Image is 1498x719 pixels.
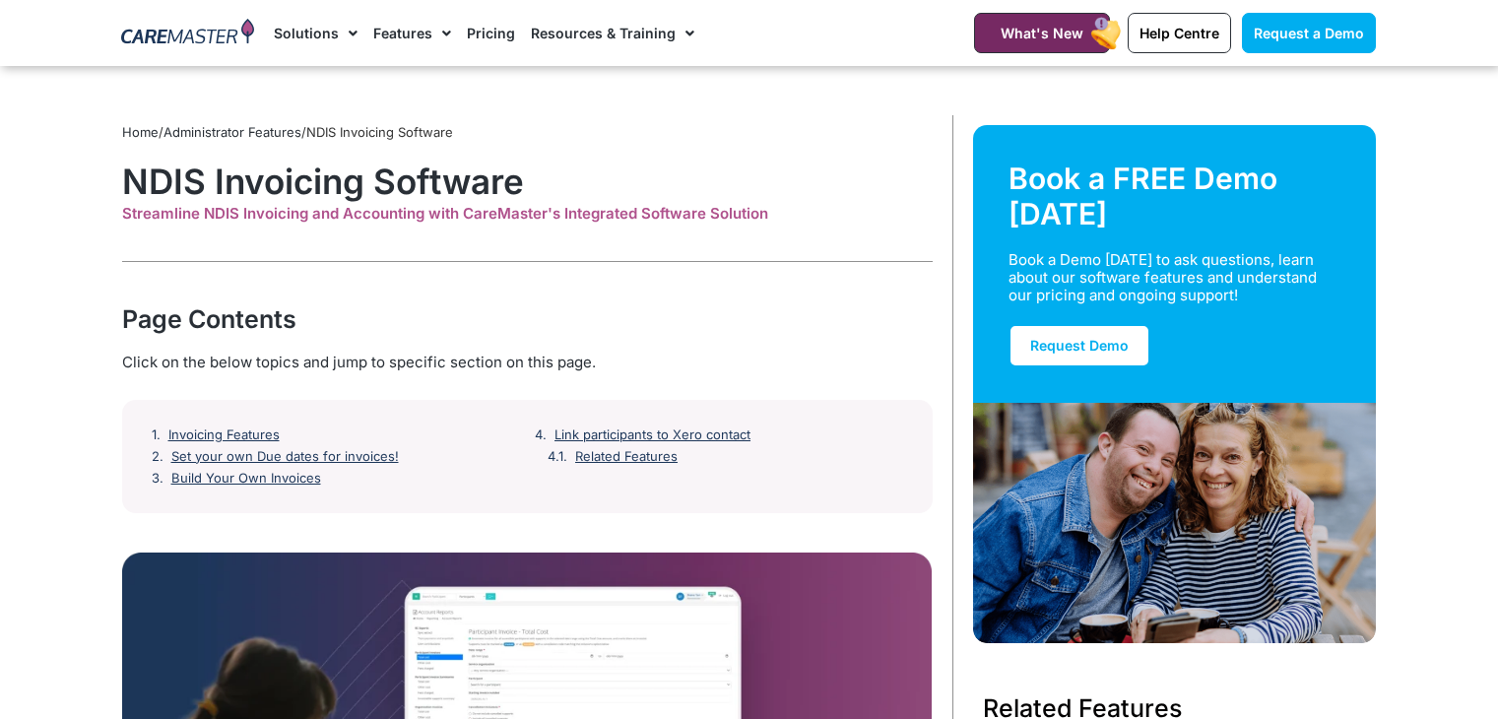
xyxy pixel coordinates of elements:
a: Request Demo [1009,324,1150,367]
img: CareMaster Logo [121,19,254,48]
a: Administrator Features [163,124,301,140]
a: Set your own Due dates for invoices! [171,449,399,465]
span: Request Demo [1030,337,1129,354]
div: Book a Demo [DATE] to ask questions, learn about our software features and understand our pricing... [1009,251,1318,304]
div: Streamline NDIS Invoicing and Accounting with CareMaster's Integrated Software Solution [122,205,933,223]
a: Invoicing Features [168,427,280,443]
span: Request a Demo [1254,25,1364,41]
a: Related Features [575,449,678,465]
a: Request a Demo [1242,13,1376,53]
a: Link participants to Xero contact [554,427,750,443]
div: Click on the below topics and jump to specific section on this page. [122,352,933,373]
span: Help Centre [1140,25,1219,41]
div: Page Contents [122,301,933,337]
div: Book a FREE Demo [DATE] [1009,161,1341,231]
span: / / [122,124,453,140]
a: Home [122,124,159,140]
img: Support Worker and NDIS Participant out for a coffee. [973,403,1377,643]
a: Help Centre [1128,13,1231,53]
span: NDIS Invoicing Software [306,124,453,140]
h1: NDIS Invoicing Software [122,161,933,202]
span: What's New [1001,25,1083,41]
a: Build Your Own Invoices [171,471,321,487]
a: What's New [974,13,1110,53]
